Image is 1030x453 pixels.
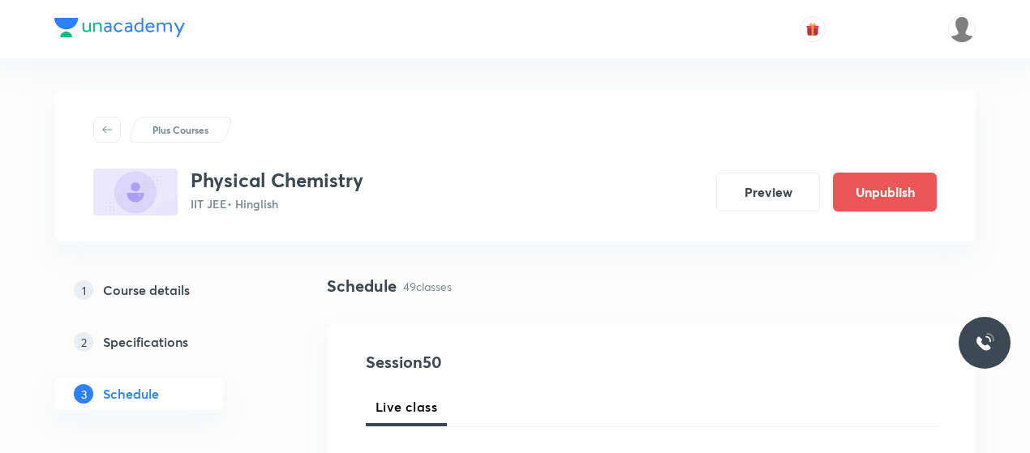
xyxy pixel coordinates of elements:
span: Live class [376,397,437,417]
p: 2 [74,332,93,352]
p: IIT JEE • Hinglish [191,195,363,212]
h3: Physical Chemistry [191,169,363,192]
a: 1Course details [54,274,275,306]
p: 3 [74,384,93,404]
button: avatar [800,16,826,42]
p: 1 [74,280,93,300]
a: 2Specifications [54,326,275,358]
button: Unpublish [833,173,937,212]
img: 366E0166-C71B-4316-B4D7-7526452F63BE_plus.png [93,169,178,216]
img: Dhirendra singh [948,15,976,43]
img: Company Logo [54,18,185,37]
h5: Course details [103,280,190,300]
button: Preview [716,173,820,212]
h4: Session 50 [366,350,662,374]
h4: Schedule [327,274,397,298]
p: 49 classes [403,278,452,295]
img: ttu [975,333,994,353]
img: avatar [805,22,820,36]
p: Plus Courses [152,122,208,137]
a: Company Logo [54,18,185,41]
h5: Specifications [103,332,188,352]
h5: Schedule [103,384,159,404]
